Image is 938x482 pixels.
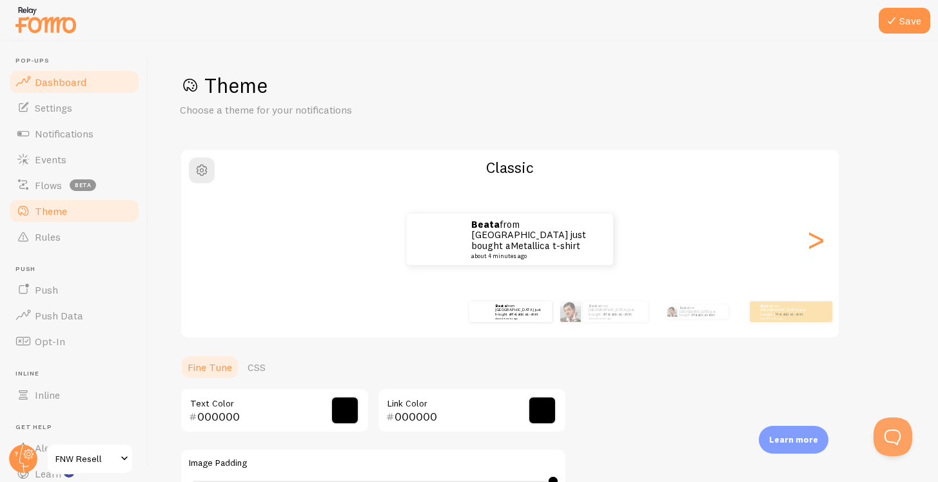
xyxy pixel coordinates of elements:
h2: Classic [181,157,839,177]
span: Dashboard [35,75,86,88]
label: Image Padding [189,457,558,469]
span: Push [35,283,58,296]
span: Theme [35,205,67,217]
p: from [GEOGRAPHIC_DATA] just bought a [589,303,643,319]
a: Push Data [8,303,141,328]
iframe: Help Scout Beacon - Open [874,417,912,456]
p: from [GEOGRAPHIC_DATA] just bought a [760,303,812,319]
a: Metallica t-shirt [692,313,714,317]
a: FNW Resell [46,443,133,474]
a: CSS [240,354,273,380]
p: Learn more [769,434,818,446]
small: about 4 minutes ago [495,317,545,319]
span: Learn [35,467,61,480]
a: Fine Tune [180,354,240,380]
a: Rules [8,224,141,250]
a: Theme [8,198,141,224]
strong: Beata [471,218,500,230]
a: Metallica t-shirt [604,312,632,317]
strong: Beata [495,303,507,308]
a: Flows beta [8,172,141,198]
span: Push Data [35,309,83,322]
strong: Beata [589,303,600,308]
p: from [GEOGRAPHIC_DATA] just bought a [471,219,600,259]
span: Inline [15,370,141,378]
a: Dashboard [8,69,141,95]
span: Events [35,153,66,166]
img: Fomo [560,301,581,322]
span: Pop-ups [15,57,141,65]
img: Fomo [667,306,677,317]
div: Next slide [808,193,823,286]
span: beta [70,179,96,191]
span: FNW Resell [55,451,117,467]
strong: Beata [679,306,689,310]
small: about 4 minutes ago [589,317,641,319]
a: Metallica t-shirt [776,312,803,317]
span: Settings [35,101,72,114]
a: Push [8,277,141,303]
span: Rules [35,230,61,243]
small: about 4 minutes ago [471,253,596,259]
span: Push [15,265,141,274]
a: Opt-In [8,328,141,354]
span: Inline [35,388,60,401]
p: from [GEOGRAPHIC_DATA] just bought a [495,303,547,319]
a: Metallica t-shirt [511,312,538,317]
a: Events [8,146,141,172]
span: Alerts [35,441,63,454]
img: fomo-relay-logo-orange.svg [14,3,78,36]
p: from [GEOGRAPHIC_DATA] just bought a [679,305,723,319]
span: Get Help [15,423,141,432]
p: Choose a theme for your notifications [180,103,489,117]
h1: Theme [180,72,907,99]
span: Flows [35,179,62,192]
div: Learn more [759,426,828,454]
a: Inline [8,382,141,408]
strong: Beata [760,303,772,308]
a: Alerts [8,435,141,461]
span: Notifications [35,127,93,140]
span: Opt-In [35,335,65,348]
a: Notifications [8,121,141,146]
small: about 4 minutes ago [760,317,810,319]
a: Metallica t-shirt [511,239,580,252]
a: Settings [8,95,141,121]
